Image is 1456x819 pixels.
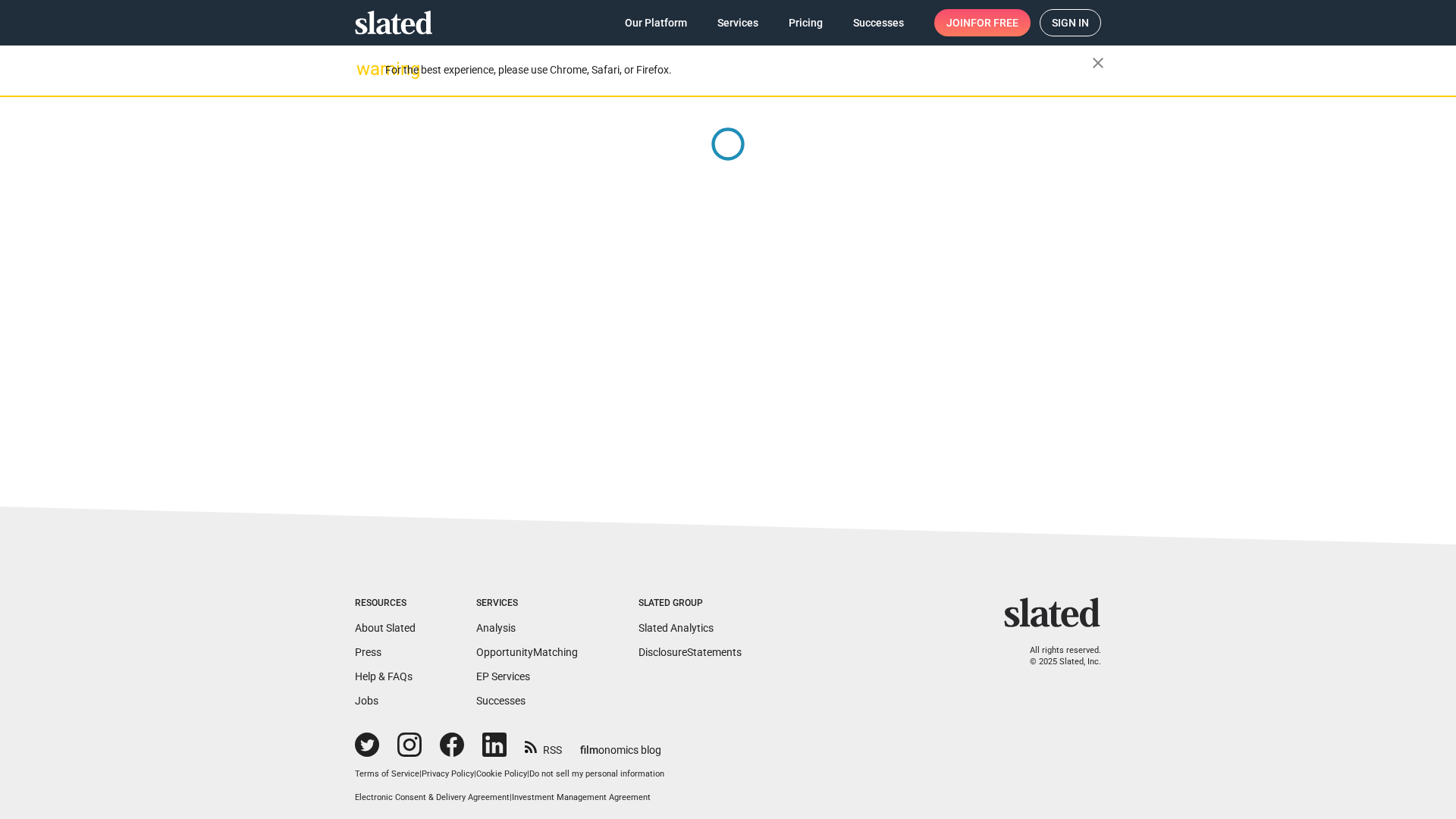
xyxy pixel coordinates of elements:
[934,9,1031,36] a: Joinfor free
[946,9,1018,36] span: Join
[476,769,527,779] a: Cookie Policy
[355,695,378,707] a: Jobs
[639,622,714,634] a: Slated Analytics
[419,769,422,779] span: |
[385,60,1092,80] div: For the best experience, please use Chrome, Safari, or Firefox.
[355,769,419,779] a: Terms of Service
[529,769,664,780] button: Do not sell my personal information
[476,622,516,634] a: Analysis
[777,9,835,36] a: Pricing
[971,9,1018,36] span: for free
[1014,645,1101,667] p: All rights reserved. © 2025 Slated, Inc.
[1089,54,1107,72] mat-icon: close
[476,646,578,658] a: OpportunityMatching
[476,695,526,707] a: Successes
[853,9,904,36] span: Successes
[510,792,512,802] span: |
[580,731,661,758] a: filmonomics blog
[527,769,529,779] span: |
[355,670,413,682] a: Help & FAQs
[789,9,823,36] span: Pricing
[474,769,476,779] span: |
[717,9,758,36] span: Services
[422,769,474,779] a: Privacy Policy
[841,9,916,36] a: Successes
[355,622,416,634] a: About Slated
[613,9,699,36] a: Our Platform
[355,598,416,610] div: Resources
[1040,9,1101,36] a: Sign in
[512,792,651,802] a: Investment Management Agreement
[525,734,562,758] a: RSS
[355,792,510,802] a: Electronic Consent & Delivery Agreement
[639,598,742,610] div: Slated Group
[356,60,375,78] mat-icon: warning
[1052,10,1089,36] span: Sign in
[355,646,381,658] a: Press
[639,646,742,658] a: DisclosureStatements
[705,9,770,36] a: Services
[476,598,578,610] div: Services
[580,744,598,756] span: film
[476,670,530,682] a: EP Services
[625,9,687,36] span: Our Platform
